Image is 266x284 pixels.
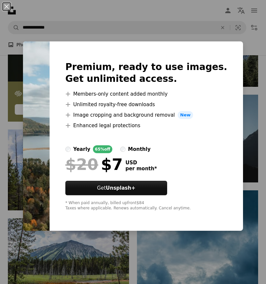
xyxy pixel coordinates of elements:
[125,160,157,166] span: USD
[65,201,227,211] div: * When paid annually, billed upfront $84 Taxes where applicable. Renews automatically. Cancel any...
[65,156,123,173] div: $7
[65,101,227,108] li: Unlimited royalty-free downloads
[128,145,151,153] div: monthly
[120,147,125,152] input: monthly
[93,145,112,153] div: 65% off
[125,166,157,172] span: per month *
[65,147,71,152] input: yearly65%off
[106,185,135,191] strong: Unsplash+
[65,61,227,85] h2: Premium, ready to use images. Get unlimited access.
[65,181,167,195] button: GetUnsplash+
[65,111,227,119] li: Image cropping and background removal
[178,111,193,119] span: New
[23,41,50,231] img: premium_photo-1697808073446-be6195ef0747
[65,122,227,130] li: Enhanced legal protections
[65,156,98,173] span: $20
[73,145,90,153] div: yearly
[65,90,227,98] li: Members-only content added monthly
